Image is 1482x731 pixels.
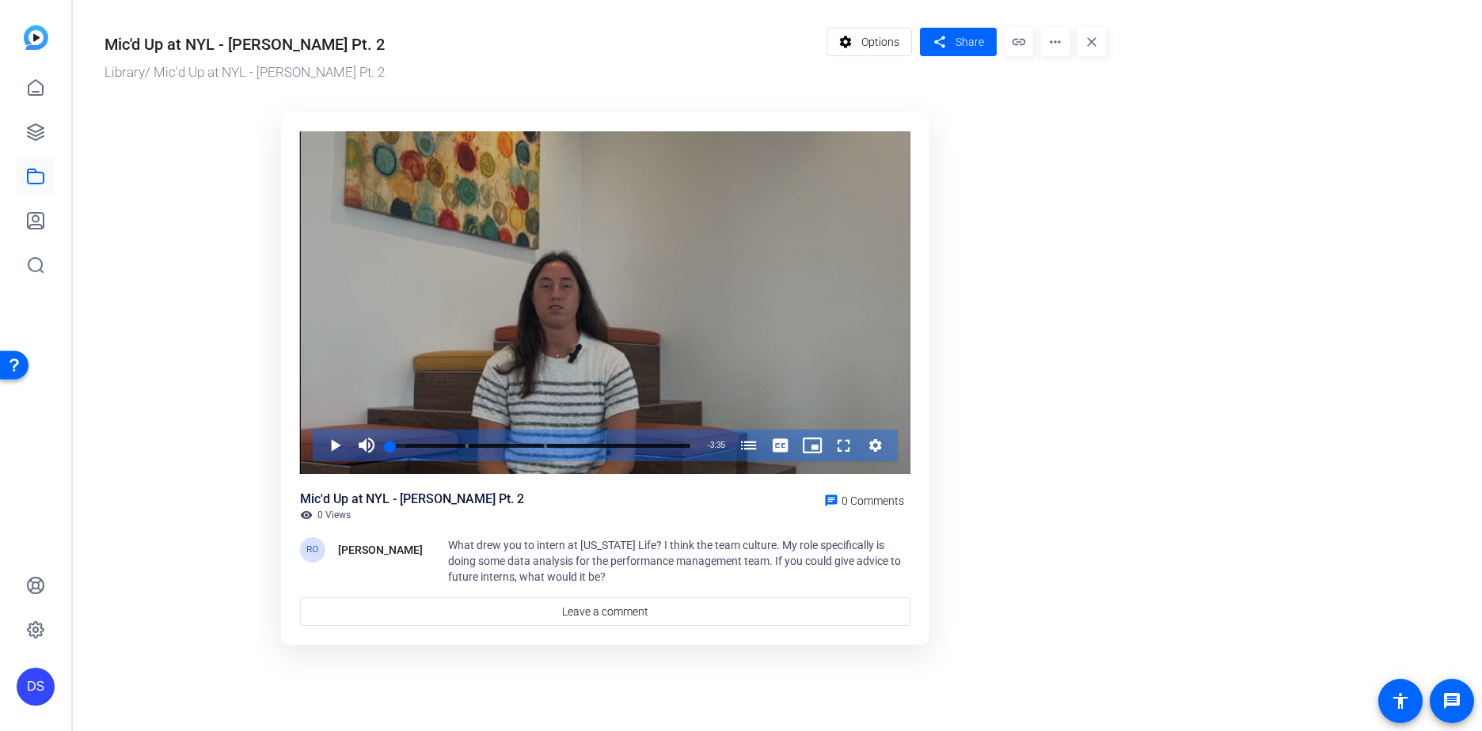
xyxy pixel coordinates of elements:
[300,490,524,509] div: Mic'd Up at NYL - [PERSON_NAME] Pt. 2
[733,430,765,461] button: Chapters
[448,539,901,583] span: What drew you to intern at [US_STATE] Life? I think the team culture. My role specifically is doi...
[24,25,48,50] img: blue-gradient.svg
[824,494,838,508] mat-icon: chat
[351,430,382,461] button: Mute
[317,509,351,521] span: 0 Views
[710,441,725,449] span: 3:35
[104,62,819,83] div: / Mic'd Up at NYL - [PERSON_NAME] Pt. 2
[338,540,423,559] div: [PERSON_NAME]
[104,32,385,56] div: Mic'd Up at NYL - [PERSON_NAME] Pt. 2
[707,441,709,449] span: -
[390,444,692,448] div: Progress Bar
[929,32,949,53] mat-icon: share
[319,430,351,461] button: Play
[1041,28,1070,56] mat-icon: more_horiz
[1077,28,1106,56] mat-icon: close
[17,668,55,706] div: DS
[828,430,860,461] button: Fullscreen
[765,430,796,461] button: Captions
[562,604,648,620] span: Leave a comment
[826,28,913,56] button: Options
[842,494,904,507] span: 0 Comments
[796,430,828,461] button: Picture-in-Picture
[861,27,899,57] span: Options
[956,34,984,51] span: Share
[300,537,325,562] div: RO
[920,28,997,56] button: Share
[300,597,910,626] a: Leave a comment
[1005,28,1033,56] mat-icon: link
[836,27,856,57] mat-icon: settings
[104,64,145,80] a: Library
[1442,691,1461,710] mat-icon: message
[300,509,313,521] mat-icon: visibility
[818,490,910,509] a: 0 Comments
[1391,691,1410,710] mat-icon: accessibility
[300,131,910,475] div: Video Player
